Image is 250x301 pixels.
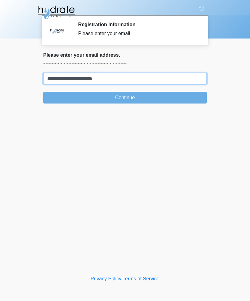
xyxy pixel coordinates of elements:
a: Terms of Service [123,276,159,281]
div: Please enter your email [78,30,198,37]
img: Hydrate IV Bar - Fort Collins Logo [37,5,75,20]
p: ~~~~~~~~~~~~~~~~~~~~~~~~~~~~~ [43,60,207,68]
img: Agent Avatar [48,22,66,40]
h2: Please enter your email address. [43,52,207,58]
button: Continue [43,92,207,104]
a: | [121,276,123,281]
a: Privacy Policy [91,276,122,281]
